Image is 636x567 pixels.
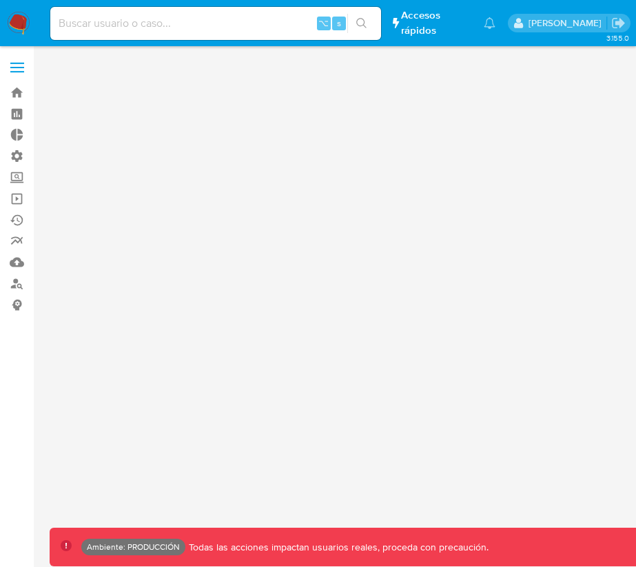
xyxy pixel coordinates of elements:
a: Notificaciones [484,17,495,29]
button: search-icon [347,14,376,33]
input: Buscar usuario o caso... [50,14,381,32]
span: ⌥ [318,17,329,30]
p: Todas las acciones impactan usuarios reales, proceda con precaución. [185,541,489,554]
p: Ambiente: PRODUCCIÓN [87,544,180,550]
span: Accesos rápidos [401,8,470,37]
span: s [337,17,341,30]
a: Salir [611,16,626,30]
p: joaquin.dolcemascolo@mercadolibre.com [529,17,606,30]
